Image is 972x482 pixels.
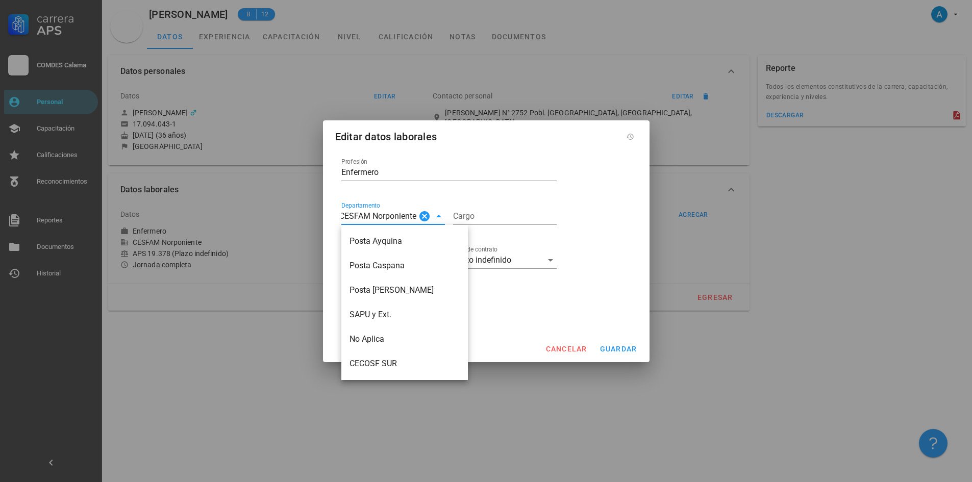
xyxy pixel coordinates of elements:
div: Posta Caspana [350,261,460,270]
label: Profesión [341,158,367,166]
span: guardar [600,345,637,353]
div: Plazo indefinido [453,256,511,265]
div: Posta [PERSON_NAME] [350,285,460,295]
label: Tipo de contrato [453,246,497,253]
div: Tipo de contratoPlazo indefinido [453,252,557,268]
div: Editar datos laborales [335,129,437,145]
span: cancelar [545,345,587,353]
div: CECOSF SUR [350,359,460,368]
label: Departamento [341,202,380,210]
div: No Aplica [350,334,460,344]
button: Clear Departamento [418,210,431,222]
button: guardar [595,340,641,358]
button: cancelar [541,340,591,358]
div: SAPU y Ext. [350,310,460,319]
div: Posta Ayquina [350,236,460,246]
